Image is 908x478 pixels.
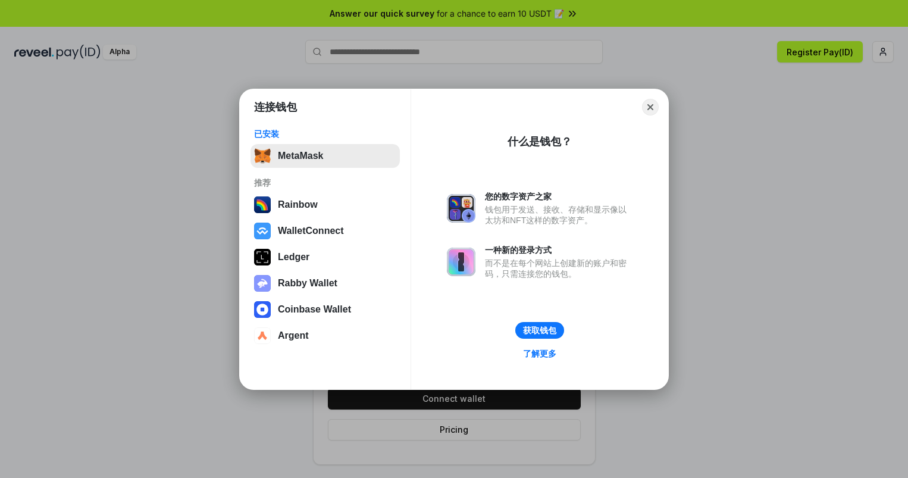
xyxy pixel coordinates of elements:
div: 一种新的登录方式 [485,245,633,255]
img: svg+xml,%3Csvg%20width%3D%22120%22%20height%3D%22120%22%20viewBox%3D%220%200%20120%20120%22%20fil... [254,196,271,213]
a: 了解更多 [516,346,563,361]
div: 推荐 [254,177,396,188]
div: Ledger [278,252,309,263]
img: svg+xml,%3Csvg%20width%3D%2228%22%20height%3D%2228%22%20viewBox%3D%220%200%2028%2028%22%20fill%3D... [254,301,271,318]
button: Rainbow [251,193,400,217]
div: 您的数字资产之家 [485,191,633,202]
div: 已安装 [254,129,396,139]
img: svg+xml,%3Csvg%20xmlns%3D%22http%3A%2F%2Fwww.w3.org%2F2000%2Fsvg%22%20fill%3D%22none%22%20viewBox... [447,248,475,276]
div: 而不是在每个网站上创建新的账户和密码，只需连接您的钱包。 [485,258,633,279]
button: 获取钱包 [515,322,564,339]
button: Close [642,99,659,115]
h1: 连接钱包 [254,100,297,114]
img: svg+xml,%3Csvg%20xmlns%3D%22http%3A%2F%2Fwww.w3.org%2F2000%2Fsvg%22%20fill%3D%22none%22%20viewBox... [254,275,271,292]
div: 了解更多 [523,348,556,359]
div: 获取钱包 [523,325,556,336]
button: Ledger [251,245,400,269]
img: svg+xml,%3Csvg%20fill%3D%22none%22%20height%3D%2233%22%20viewBox%3D%220%200%2035%2033%22%20width%... [254,148,271,164]
button: Argent [251,324,400,348]
div: 钱包用于发送、接收、存储和显示像以太坊和NFT这样的数字资产。 [485,204,633,226]
div: 什么是钱包？ [508,135,572,149]
button: MetaMask [251,144,400,168]
button: Rabby Wallet [251,271,400,295]
img: svg+xml,%3Csvg%20xmlns%3D%22http%3A%2F%2Fwww.w3.org%2F2000%2Fsvg%22%20fill%3D%22none%22%20viewBox... [447,194,475,223]
button: WalletConnect [251,219,400,243]
div: WalletConnect [278,226,344,236]
img: svg+xml,%3Csvg%20xmlns%3D%22http%3A%2F%2Fwww.w3.org%2F2000%2Fsvg%22%20width%3D%2228%22%20height%3... [254,249,271,265]
div: MetaMask [278,151,323,161]
div: Argent [278,330,309,341]
img: svg+xml,%3Csvg%20width%3D%2228%22%20height%3D%2228%22%20viewBox%3D%220%200%2028%2028%22%20fill%3D... [254,223,271,239]
div: Rabby Wallet [278,278,337,289]
div: Coinbase Wallet [278,304,351,315]
button: Coinbase Wallet [251,298,400,321]
div: Rainbow [278,199,318,210]
img: svg+xml,%3Csvg%20width%3D%2228%22%20height%3D%2228%22%20viewBox%3D%220%200%2028%2028%22%20fill%3D... [254,327,271,344]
